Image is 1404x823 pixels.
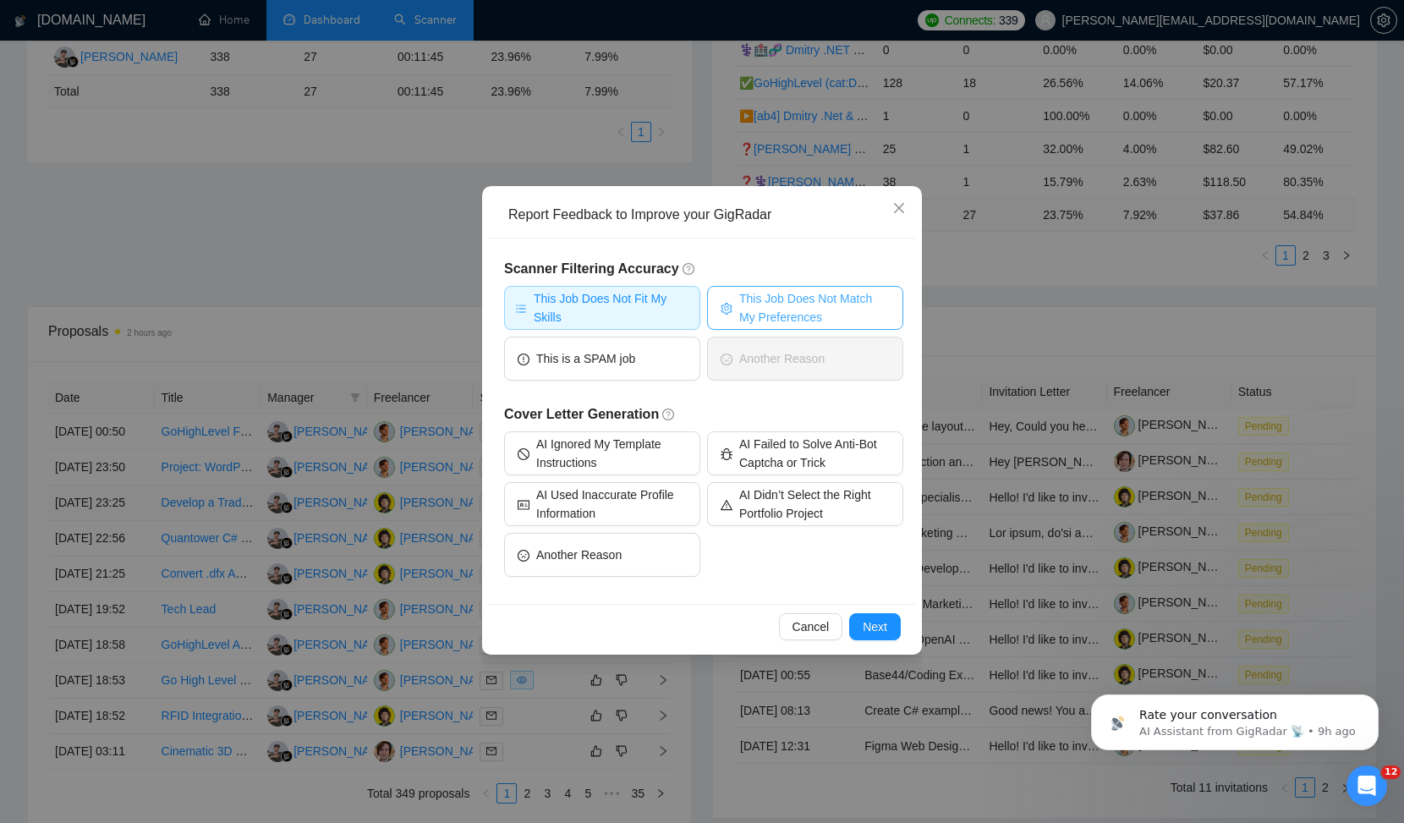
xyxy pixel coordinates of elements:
button: Next [849,613,901,640]
div: Report Feedback to Improve your GigRadar [508,206,908,224]
span: question-circle [683,262,696,276]
button: frownAnother Reason [504,533,700,577]
span: bug [721,447,732,459]
iframe: Intercom live chat [1346,765,1387,806]
span: exclamation-circle [518,352,529,365]
button: frownAnother Reason [707,337,903,381]
button: settingThis Job Does Not Match My Preferences [707,286,903,330]
span: bars [515,301,527,314]
button: bugAI Failed to Solve Anti-Bot Captcha or Trick [707,431,903,475]
span: Another Reason [536,546,622,564]
span: AI Failed to Solve Anti-Bot Captcha or Trick [739,435,890,472]
button: barsThis Job Does Not Fit My Skills [504,286,700,330]
span: 12 [1381,765,1401,779]
span: AI Ignored My Template Instructions [536,435,687,472]
button: warningAI Didn’t Select the Right Portfolio Project [707,482,903,526]
span: question-circle [662,408,676,421]
span: AI Used Inaccurate Profile Information [536,486,687,523]
button: idcardAI Used Inaccurate Profile Information [504,482,700,526]
span: Cancel [792,617,830,636]
span: This is a SPAM job [536,349,635,368]
button: Cancel [779,613,843,640]
span: close [892,201,906,215]
span: stop [518,447,529,459]
button: exclamation-circleThis is a SPAM job [504,337,700,381]
button: Close [876,186,922,232]
button: stopAI Ignored My Template Instructions [504,431,700,475]
iframe: Intercom notifications message [1066,659,1404,777]
span: AI Didn’t Select the Right Portfolio Project [739,486,890,523]
span: frown [518,548,529,561]
h5: Scanner Filtering Accuracy [504,259,903,279]
span: This Job Does Not Match My Preferences [739,289,890,326]
span: warning [721,497,732,510]
span: This Job Does Not Fit My Skills [534,289,689,326]
span: Next [863,617,887,636]
span: setting [721,301,732,314]
span: idcard [518,497,529,510]
h5: Cover Letter Generation [504,404,903,425]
